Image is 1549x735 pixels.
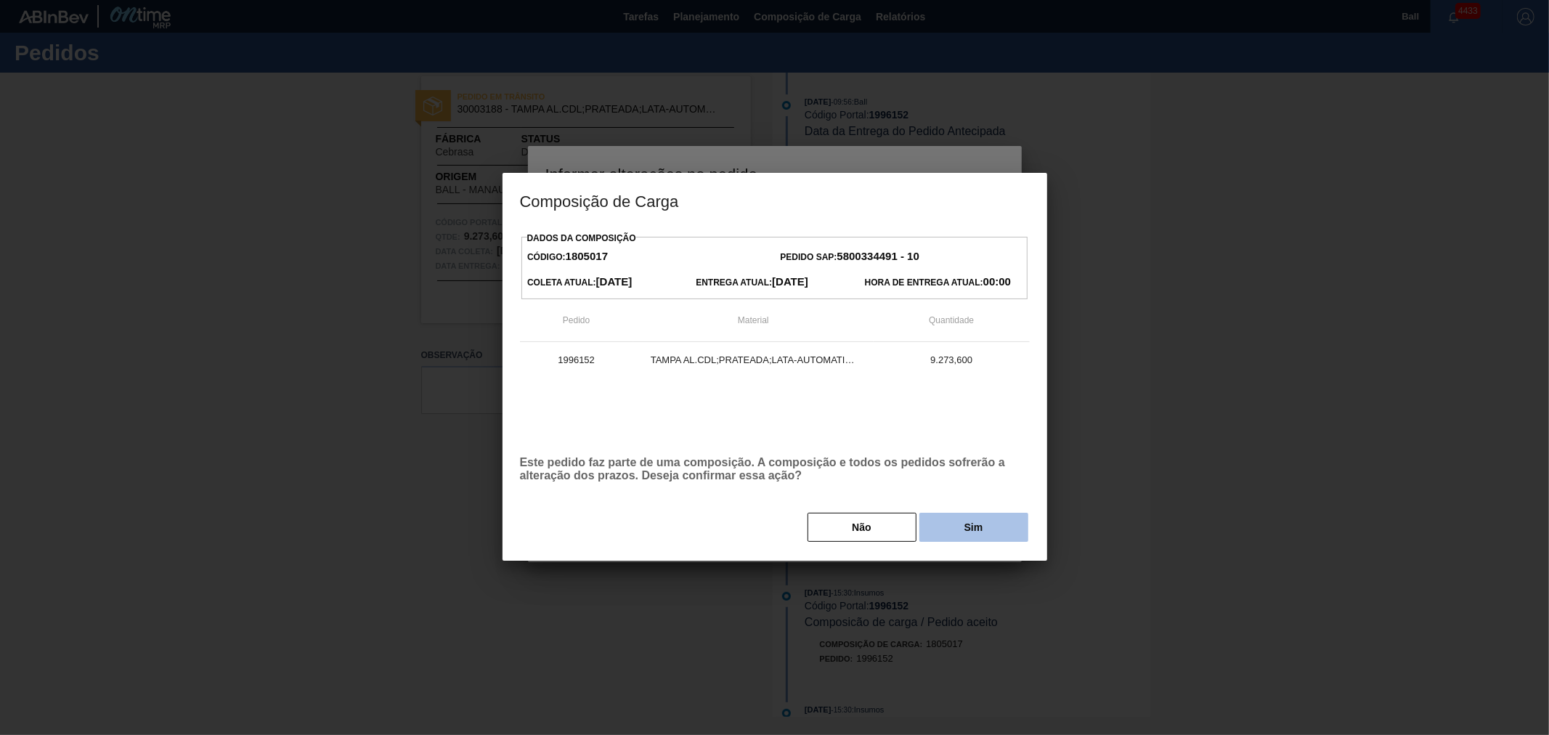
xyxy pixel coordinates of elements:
[696,277,808,288] span: Entrega Atual:
[503,173,1047,228] h3: Composição de Carga
[983,275,1011,288] strong: 00:00
[738,315,769,325] span: Material
[919,513,1028,542] button: Sim
[781,252,919,262] span: Pedido SAP:
[563,315,590,325] span: Pedido
[527,252,608,262] span: Código:
[865,277,1011,288] span: Hora de Entrega Atual:
[808,513,916,542] button: Não
[527,233,636,243] label: Dados da Composição
[520,342,633,378] td: 1996152
[527,277,632,288] span: Coleta Atual:
[566,250,608,262] strong: 1805017
[596,275,633,288] strong: [DATE]
[929,315,974,325] span: Quantidade
[772,275,808,288] strong: [DATE]
[633,342,874,378] td: TAMPA AL.CDL;PRATEADA;LATA-AUTOMATICA;
[874,342,1030,378] td: 9.273,600
[520,456,1030,482] p: Este pedido faz parte de uma composição. A composição e todos os pedidos sofrerão a alteração dos...
[837,250,919,262] strong: 5800334491 - 10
